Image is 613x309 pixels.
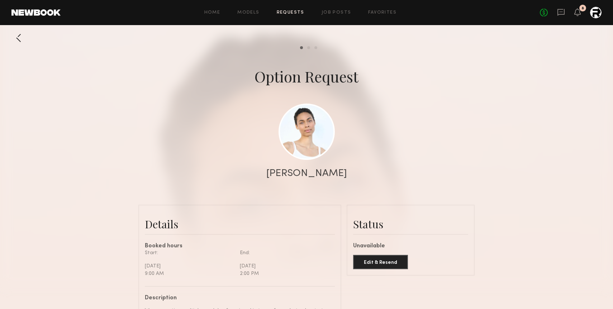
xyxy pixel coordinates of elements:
button: Edit & Resend [353,255,408,269]
div: Booked hours [145,243,335,249]
div: 2:00 PM [240,270,329,277]
div: Start: [145,249,234,257]
div: End: [240,249,329,257]
div: 8 [581,6,584,10]
a: Favorites [368,10,396,15]
a: Models [237,10,259,15]
div: Details [145,217,335,231]
div: Description [145,295,329,301]
a: Job Posts [322,10,351,15]
div: Status [353,217,468,231]
div: [DATE] [240,262,329,270]
div: Option Request [255,66,358,86]
a: Home [204,10,220,15]
div: Unavailable [353,243,468,249]
a: Requests [277,10,304,15]
div: 9:00 AM [145,270,234,277]
div: [DATE] [145,262,234,270]
div: [PERSON_NAME] [266,168,347,179]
